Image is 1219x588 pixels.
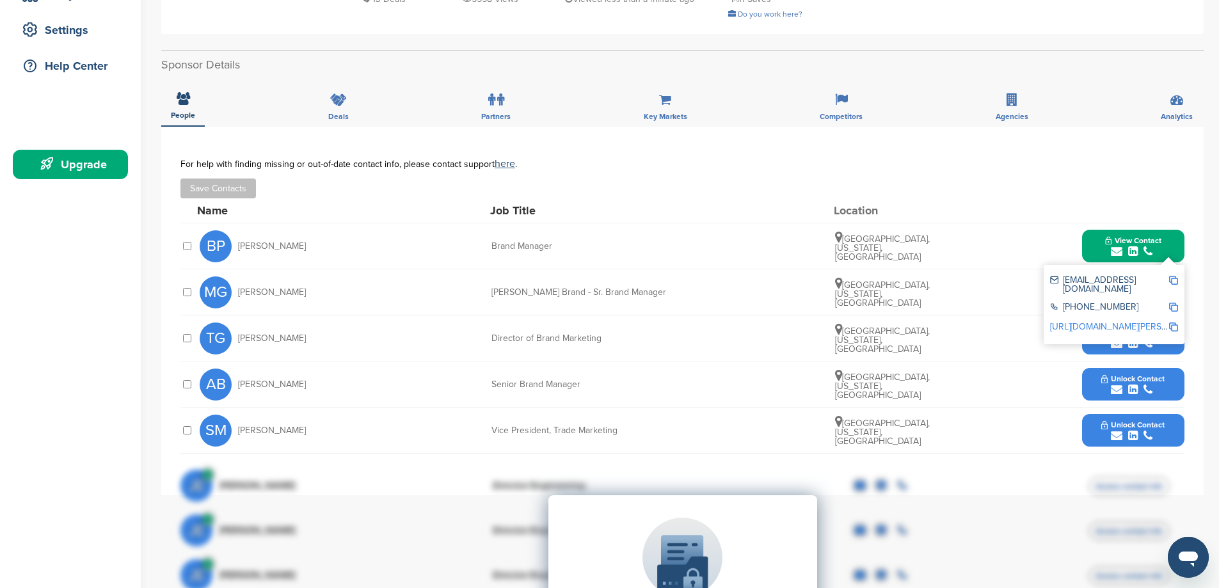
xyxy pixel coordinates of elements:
h2: Sponsor Details [161,56,1204,74]
div: [PHONE_NUMBER] [1050,303,1168,314]
div: Help Center [19,54,128,77]
img: Copy [1169,276,1178,285]
div: Name [197,205,338,216]
span: Agencies [996,113,1028,120]
div: [EMAIL_ADDRESS][DOMAIN_NAME] [1050,276,1168,294]
span: [GEOGRAPHIC_DATA], [US_STATE], [GEOGRAPHIC_DATA] [835,234,930,262]
span: Unlock Contact [1101,374,1165,383]
div: For help with finding missing or out-of-date contact info, please contact support . [180,159,1184,169]
span: Competitors [820,113,863,120]
span: [GEOGRAPHIC_DATA], [US_STATE], [GEOGRAPHIC_DATA] [835,372,930,401]
div: Settings [19,19,128,42]
a: Help Center [13,51,128,81]
span: Partners [481,113,511,120]
span: [GEOGRAPHIC_DATA], [US_STATE], [GEOGRAPHIC_DATA] [835,326,930,354]
div: Director of Brand Marketing [491,334,683,343]
span: Unlock Contact [1101,420,1165,429]
span: SM [200,415,232,447]
div: Job Title [490,205,682,216]
span: [GEOGRAPHIC_DATA], [US_STATE], [GEOGRAPHIC_DATA] [835,280,930,308]
button: View Contact [1090,227,1177,266]
span: Key Markets [644,113,687,120]
span: Do you work here? [738,10,802,19]
img: Copy [1169,303,1178,312]
span: [PERSON_NAME] [238,334,306,343]
span: [PERSON_NAME] [238,380,306,389]
span: [PERSON_NAME] [238,242,306,251]
a: [URL][DOMAIN_NAME][PERSON_NAME] [1050,321,1206,332]
span: BP [200,230,232,262]
span: People [171,111,195,119]
div: Vice President, Trade Marketing [491,426,683,435]
span: [PERSON_NAME] [238,426,306,435]
a: Settings [13,15,128,45]
span: AB [200,369,232,401]
img: Copy [1169,322,1178,331]
iframe: Button to launch messaging window [1168,537,1209,578]
div: Brand Manager [491,242,683,251]
span: View Contact [1105,236,1161,245]
div: [PERSON_NAME] Brand - Sr. Brand Manager [491,288,683,297]
span: [GEOGRAPHIC_DATA], [US_STATE], [GEOGRAPHIC_DATA] [835,418,930,447]
span: Analytics [1161,113,1193,120]
div: Upgrade [19,153,128,176]
a: here [495,157,515,170]
button: Unlock Contact [1086,365,1180,404]
a: Upgrade [13,150,128,179]
span: TG [200,322,232,354]
a: Do you work here? [728,10,802,19]
span: [PERSON_NAME] [238,288,306,297]
span: MG [200,276,232,308]
span: Deals [328,113,349,120]
div: Senior Brand Manager [491,380,683,389]
div: Location [834,205,930,216]
button: Unlock Contact [1086,411,1180,450]
button: Save Contacts [180,179,256,198]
